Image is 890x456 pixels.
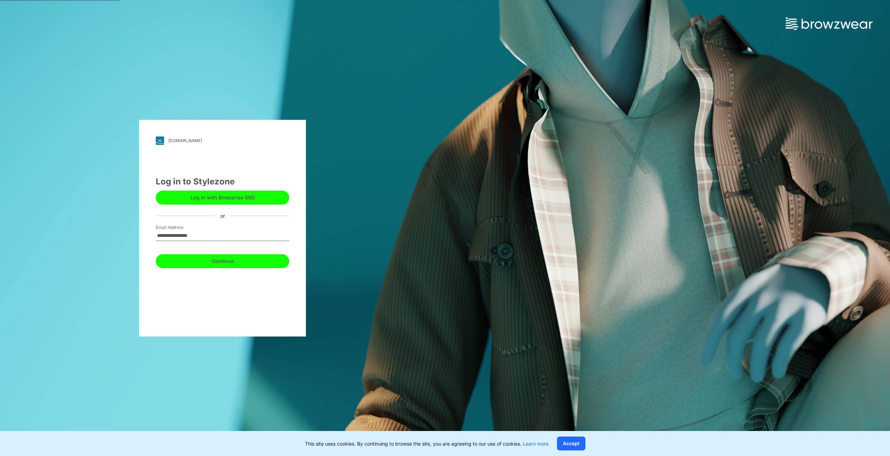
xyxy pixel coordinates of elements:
[156,175,289,188] div: Log in to Stylezone
[156,136,164,145] img: svg+xml;base64,PHN2ZyB3aWR0aD0iMjgiIGhlaWdodD0iMjgiIHZpZXdCb3g9IjAgMCAyOCAyOCIgZmlsbD0ibm9uZSIgeG...
[786,17,873,30] img: browzwear-logo.73288ffb.svg
[156,224,204,231] label: Email Address
[156,136,289,145] a: [DOMAIN_NAME]
[215,212,230,219] div: or
[156,191,289,205] button: Log in with Enterprise SSO
[305,440,549,447] p: This site uses cookies. By continuing to browse the site, you are agreeing to our use of cookies.
[523,441,549,447] a: Learn more
[557,437,585,450] button: Accept
[168,138,202,143] div: [DOMAIN_NAME]
[156,254,289,268] button: Continue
